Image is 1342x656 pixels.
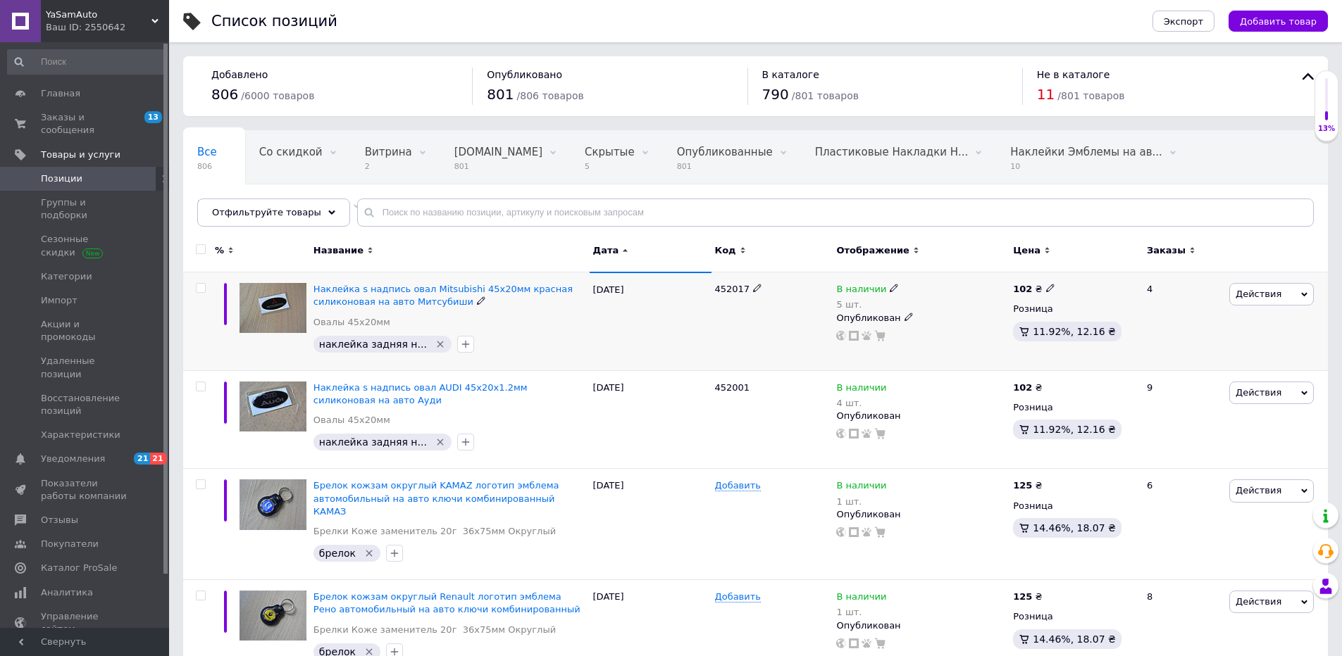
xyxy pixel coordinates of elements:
[41,87,80,100] span: Главная
[259,146,323,158] span: Со скидкой
[41,233,130,258] span: Сезонные скидки
[211,69,268,80] span: Добавлено
[319,548,356,559] span: брелок
[41,355,130,380] span: Удаленные позиции
[517,90,584,101] span: / 806 товаров
[197,161,217,172] span: 806
[715,244,736,257] span: Код
[487,86,514,103] span: 801
[46,21,169,34] div: Ваш ID: 2550642
[1013,244,1040,257] span: Цена
[1057,90,1124,101] span: / 801 товаров
[215,244,224,257] span: %
[996,131,1191,184] div: Наклейки Эмблемы на авто, Наклейки пп виниловые сплошные, Наклейки пп Китай
[677,161,773,172] span: 801
[1013,283,1055,296] div: ₴
[41,610,130,636] span: Управление сайтом
[1236,387,1281,398] span: Действия
[1033,424,1116,435] span: 11.92%, 12.16 ₴
[41,477,130,503] span: Показатели работы компании
[41,586,93,599] span: Аналитика
[1236,596,1281,607] span: Действия
[836,244,909,257] span: Отображение
[836,496,886,507] div: 1 шт.
[454,161,542,172] span: 801
[435,339,446,350] svg: Удалить метку
[41,562,117,574] span: Каталог ProSale
[41,111,130,137] span: Заказы и сообщения
[150,453,166,465] span: 21
[197,146,217,158] span: Все
[313,624,556,636] a: Брелки Коже заменитель 20г 36х75мм Округлый
[1138,469,1226,580] div: 6
[836,607,886,617] div: 1 шт.
[836,619,1006,632] div: Опубликован
[1037,86,1055,103] span: 11
[240,591,306,641] img: Брелок кожзам округлый Renault логотип эмблема Рено автомобильный на авто ключи комбинированный
[41,172,82,185] span: Позиции
[1013,500,1135,512] div: Розница
[1138,370,1226,469] div: 9
[357,198,1314,227] input: Поиск по названию позиции, артикулу и поисковым запросам
[836,299,899,310] div: 5 шт.
[7,49,166,75] input: Поиск
[212,207,321,217] span: Отфильтруйте товары
[1013,381,1042,394] div: ₴
[836,480,886,495] span: В наличии
[1013,591,1032,602] b: 125
[585,146,635,158] span: Скрытые
[1037,69,1110,80] span: Не в каталоге
[365,161,412,172] span: 2
[319,436,427,448] span: наклейка задняя н...
[41,149,120,161] span: Товары и услуги
[46,8,151,21] span: YaSamAuto
[1013,479,1042,492] div: ₴
[1013,401,1135,414] div: Розница
[762,69,819,80] span: В каталоге
[41,270,92,283] span: Категории
[240,283,306,333] img: Наклейка s надпись овал Mitsubishi 45х20мм красная силиконовая на авто Митсубиши
[1138,272,1226,371] div: 4
[41,429,120,441] span: Характеристики
[487,69,562,80] span: Опубликовано
[1164,16,1203,27] span: Экспорт
[1229,11,1328,32] button: Добавить товар
[134,453,150,465] span: 21
[240,479,306,529] img: Брелок кожзам округлый KAMAZ логотип эмблема автомобильный на авто ключи комбинированный КАМАЗ
[1013,480,1032,491] b: 125
[1010,161,1162,172] span: 10
[313,525,556,538] a: Брелки Коже заменитель 20г 36х75мм Округлый
[836,382,886,397] span: В наличии
[313,284,573,307] a: Наклейка s надпись овал Mitsubishi 45х20мм красная силиконовая на авто Митсубиши
[211,14,337,29] div: Список позиций
[836,398,886,408] div: 4 шт.
[1013,591,1042,603] div: ₴
[585,161,635,172] span: 5
[593,244,619,257] span: Дата
[836,284,886,298] span: В наличии
[836,410,1006,422] div: Опубликован
[197,199,346,212] span: Наклейки Chrom Badges ...
[1013,610,1135,623] div: Розница
[365,146,412,158] span: Витрина
[364,548,375,559] svg: Удалить метку
[1013,284,1032,294] b: 102
[801,131,997,184] div: Пластиковые Накладки Наклейки Эмблемы на авто, Пластиковые Накладки Наклейки Эмблемы на авто, Нак...
[1315,124,1338,134] div: 13%
[454,146,542,158] span: [DOMAIN_NAME]
[1152,11,1214,32] button: Экспорт
[313,382,528,405] a: Наклейка s надпись овал AUDI 45х20х1.2мм силиконовая на авто Ауди
[590,370,712,469] div: [DATE]
[1010,146,1162,158] span: Наклейки Эмблемы на ав...
[1033,633,1116,645] span: 14.46%, 18.07 ₴
[313,316,390,329] a: Овалы 45х20мм
[590,469,712,580] div: [DATE]
[1147,244,1186,257] span: Заказы
[677,146,773,158] span: Опубликованные
[715,480,761,491] span: Добавить
[1236,485,1281,496] span: Действия
[41,294,77,307] span: Импорт
[41,514,78,526] span: Отзывы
